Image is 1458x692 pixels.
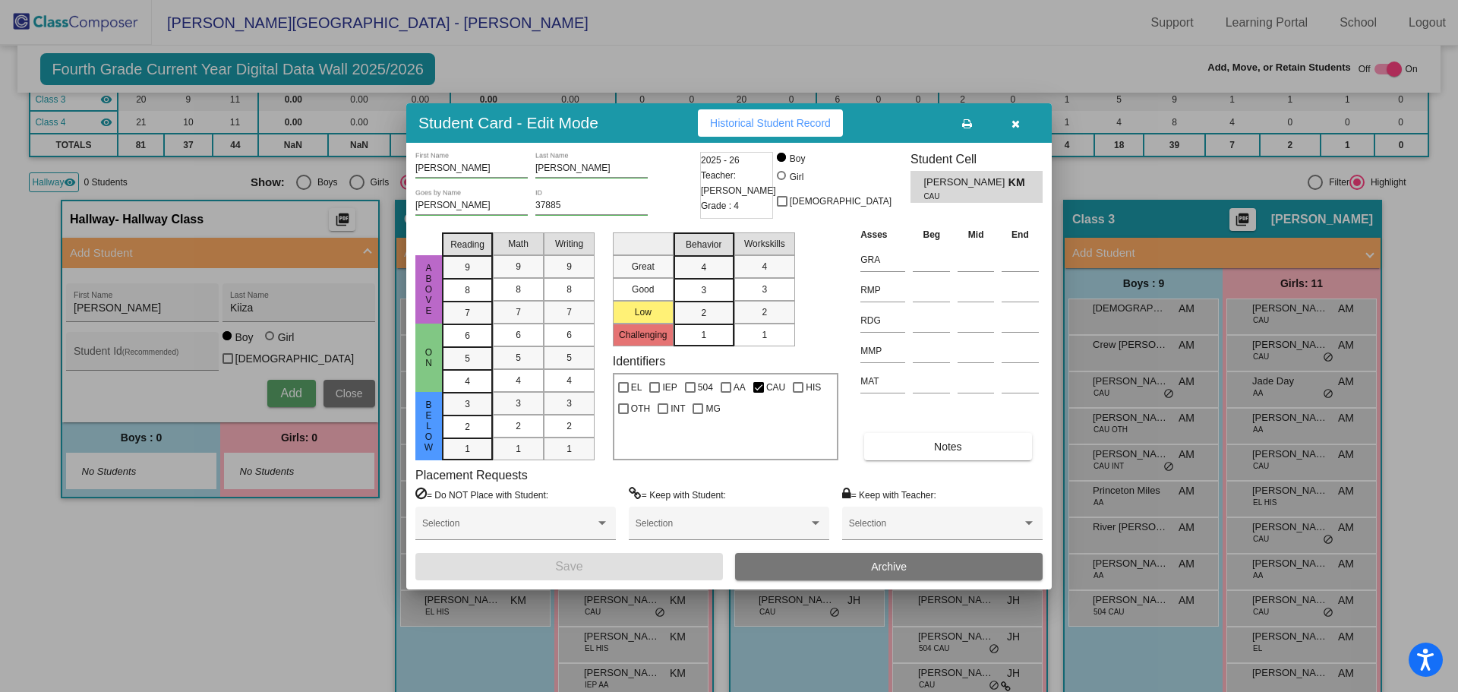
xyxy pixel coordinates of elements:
[954,226,998,243] th: Mid
[613,354,665,368] label: Identifiers
[631,378,642,397] span: EL
[998,226,1043,243] th: End
[629,487,726,502] label: = Keep with Student:
[566,419,572,433] span: 2
[516,419,521,433] span: 2
[686,238,721,251] span: Behavior
[422,400,436,453] span: below
[566,374,572,387] span: 4
[566,397,572,410] span: 3
[806,378,821,397] span: HIS
[790,192,892,210] span: [DEMOGRAPHIC_DATA]
[465,306,470,320] span: 7
[789,152,806,166] div: Boy
[516,283,521,296] span: 8
[923,175,1008,191] span: [PERSON_NAME] [PERSON_NAME]
[422,263,436,316] span: Above
[465,397,470,411] span: 3
[516,374,521,387] span: 4
[735,553,1043,580] button: Archive
[555,560,582,573] span: Save
[516,260,521,273] span: 9
[566,305,572,319] span: 7
[465,374,470,388] span: 4
[871,561,907,573] span: Archive
[864,433,1031,460] button: Notes
[860,309,905,332] input: assessment
[789,170,804,184] div: Girl
[516,305,521,319] span: 7
[860,370,905,393] input: assessment
[934,441,962,453] span: Notes
[415,201,528,211] input: goes by name
[566,283,572,296] span: 8
[744,237,785,251] span: Workskills
[857,226,909,243] th: Asses
[662,378,677,397] span: IEP
[710,117,831,129] span: Historical Student Record
[555,237,583,251] span: Writing
[705,400,720,418] span: MG
[762,305,767,319] span: 2
[910,152,1043,166] h3: Student Cell
[923,191,997,202] span: CAU
[734,378,746,397] span: AA
[566,442,572,456] span: 1
[762,283,767,296] span: 3
[762,260,767,273] span: 4
[465,442,470,456] span: 1
[860,279,905,302] input: assessment
[566,328,572,342] span: 6
[701,261,706,274] span: 4
[415,487,548,502] label: = Do NOT Place with Student:
[701,168,776,198] span: Teacher: [PERSON_NAME]
[516,328,521,342] span: 6
[422,347,436,368] span: on
[701,328,706,342] span: 1
[701,198,739,213] span: Grade : 4
[698,378,713,397] span: 504
[671,400,685,418] span: INT
[465,261,470,274] span: 9
[701,283,706,297] span: 3
[842,487,936,502] label: = Keep with Teacher:
[516,442,521,456] span: 1
[465,283,470,297] span: 8
[566,260,572,273] span: 9
[762,328,767,342] span: 1
[701,153,740,168] span: 2025 - 26
[516,397,521,410] span: 3
[516,351,521,365] span: 5
[450,238,484,251] span: Reading
[508,237,529,251] span: Math
[766,378,785,397] span: CAU
[418,113,598,132] h3: Student Card - Edit Mode
[698,109,843,137] button: Historical Student Record
[701,306,706,320] span: 2
[1008,175,1030,191] span: KM
[909,226,954,243] th: Beg
[465,420,470,434] span: 2
[465,352,470,365] span: 5
[535,201,648,211] input: Enter ID
[415,553,723,580] button: Save
[860,340,905,362] input: assessment
[566,351,572,365] span: 5
[860,248,905,271] input: assessment
[415,468,528,482] label: Placement Requests
[631,400,650,418] span: OTH
[465,329,470,343] span: 6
